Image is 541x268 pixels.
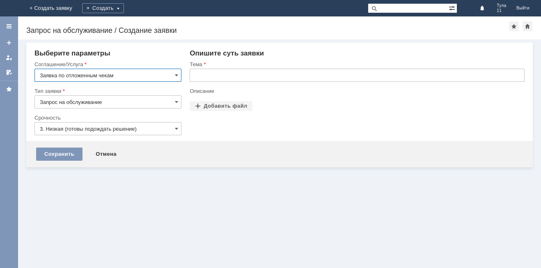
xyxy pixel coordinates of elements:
a: Мои заявки [2,51,16,64]
div: Сделать домашней страницей [523,21,532,31]
a: Мои согласования [2,66,16,79]
span: 11 [497,8,507,13]
div: Срочность [34,115,180,120]
div: Соглашение/Услуга [34,62,180,67]
div: Запрос на обслуживание / Создание заявки [26,26,509,35]
a: Создать заявку [2,36,16,49]
span: Опишите суть заявки [190,49,264,57]
div: Добавить в избранное [509,21,519,31]
div: Тип заявки [34,88,180,94]
div: Описание [190,88,523,94]
span: Тула [497,3,507,8]
div: Тема [190,62,523,67]
span: Расширенный поиск [449,4,457,12]
div: Создать [82,3,124,13]
span: Выберите параметры [34,49,110,57]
